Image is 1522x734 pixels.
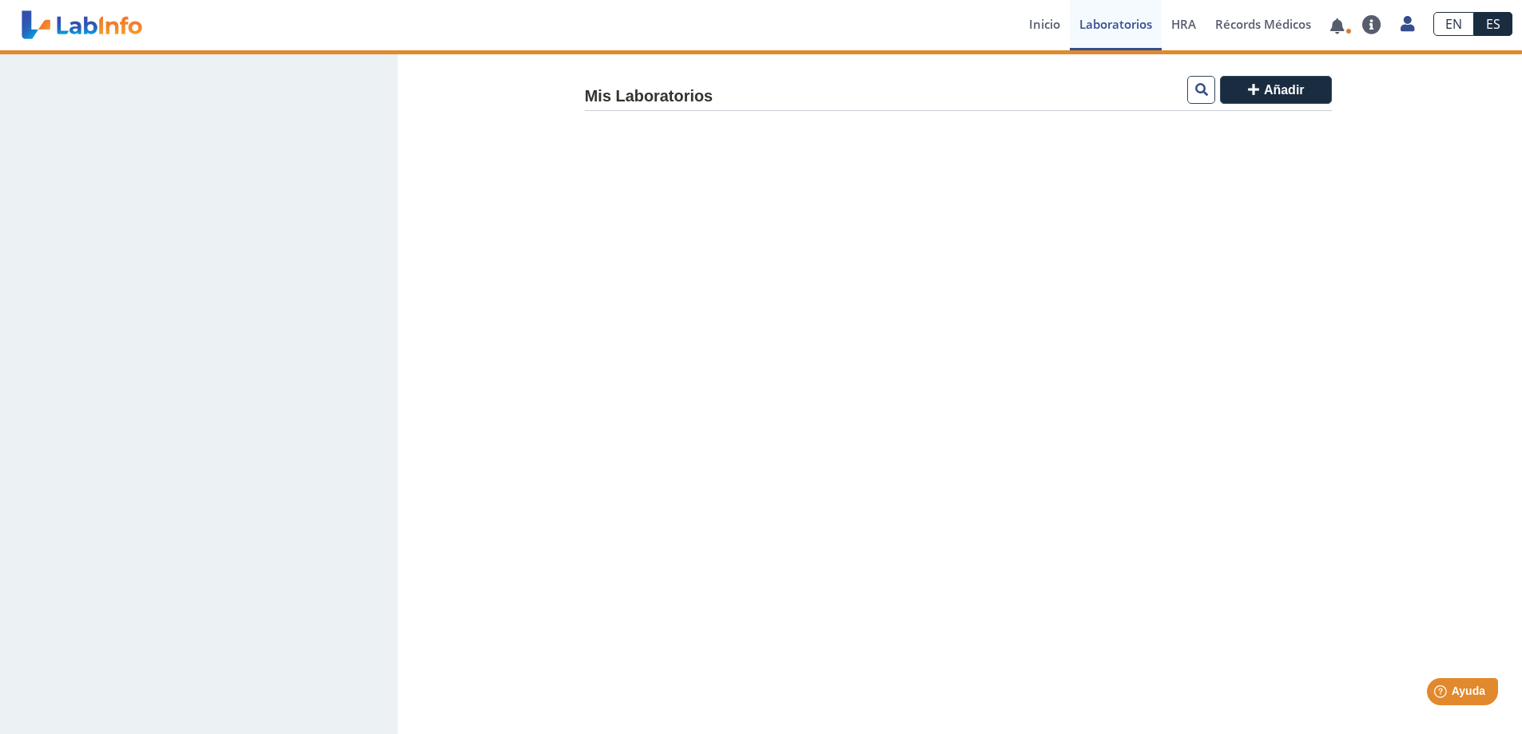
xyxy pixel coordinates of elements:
[1433,12,1474,36] a: EN
[1220,76,1332,104] button: Añadir
[585,87,713,106] h4: Mis Laboratorios
[1171,16,1196,32] span: HRA
[1380,672,1504,716] iframe: Help widget launcher
[1264,83,1305,97] span: Añadir
[1474,12,1512,36] a: ES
